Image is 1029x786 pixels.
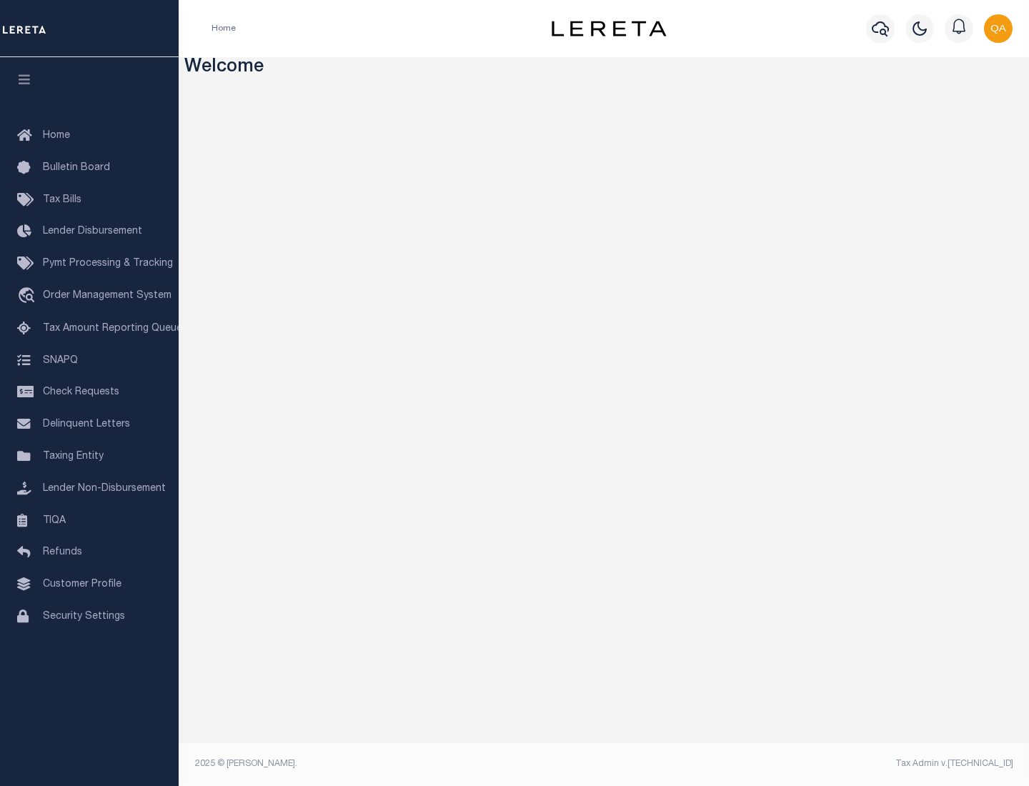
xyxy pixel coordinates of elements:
img: logo-dark.svg [552,21,666,36]
span: Tax Amount Reporting Queue [43,324,182,334]
span: Customer Profile [43,579,121,589]
span: Lender Non-Disbursement [43,484,166,494]
span: TIQA [43,515,66,525]
span: Security Settings [43,612,125,622]
span: Lender Disbursement [43,227,142,237]
span: Bulletin Board [43,163,110,173]
li: Home [212,22,236,35]
span: SNAPQ [43,355,78,365]
span: Delinquent Letters [43,419,130,429]
span: Refunds [43,547,82,557]
div: Tax Admin v.[TECHNICAL_ID] [615,757,1013,770]
i: travel_explore [17,287,40,306]
span: Taxing Entity [43,452,104,462]
div: 2025 © [PERSON_NAME]. [184,757,605,770]
span: Check Requests [43,387,119,397]
span: Tax Bills [43,195,81,205]
span: Pymt Processing & Tracking [43,259,173,269]
img: svg+xml;base64,PHN2ZyB4bWxucz0iaHR0cDovL3d3dy53My5vcmcvMjAwMC9zdmciIHBvaW50ZXItZXZlbnRzPSJub25lIi... [984,14,1013,43]
span: Order Management System [43,291,171,301]
h3: Welcome [184,57,1024,79]
span: Home [43,131,70,141]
